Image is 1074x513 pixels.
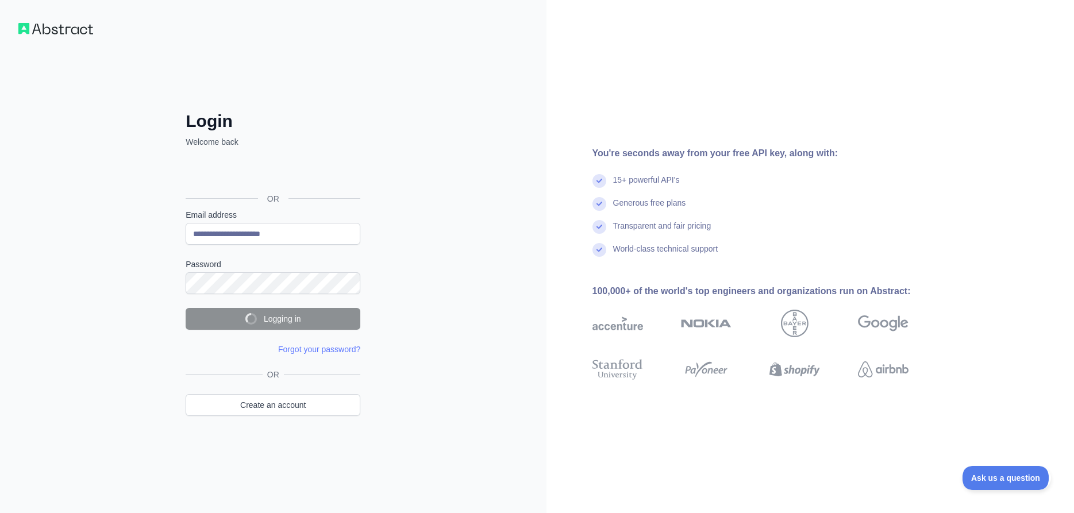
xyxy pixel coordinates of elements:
img: nokia [681,310,732,337]
div: 15+ powerful API's [613,174,680,197]
button: Logging in [186,308,360,330]
img: Workflow [18,23,93,34]
img: payoneer [681,357,732,382]
div: You're seconds away from your free API key, along with: [592,146,945,160]
img: accenture [592,310,643,337]
img: shopify [769,357,820,382]
span: OR [263,369,284,380]
img: check mark [592,220,606,234]
div: Generous free plans [613,197,686,220]
div: Über Google anmelden. Wird in neuem Tab geöffnet. [186,160,358,186]
iframe: Schaltfläche „Über Google anmelden“ [180,160,364,186]
img: check mark [592,174,606,188]
img: check mark [592,243,606,257]
iframe: Toggle Customer Support [963,466,1051,490]
img: check mark [592,197,606,211]
a: Create an account [186,394,360,416]
img: airbnb [858,357,909,382]
div: 100,000+ of the world's top engineers and organizations run on Abstract: [592,284,945,298]
span: OR [258,193,288,205]
img: google [858,310,909,337]
p: Welcome back [186,136,360,148]
a: Forgot your password? [278,345,360,354]
img: stanford university [592,357,643,382]
label: Password [186,259,360,270]
h2: Login [186,111,360,132]
div: Transparent and fair pricing [613,220,711,243]
img: bayer [781,310,809,337]
label: Email address [186,209,360,221]
div: World-class technical support [613,243,718,266]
